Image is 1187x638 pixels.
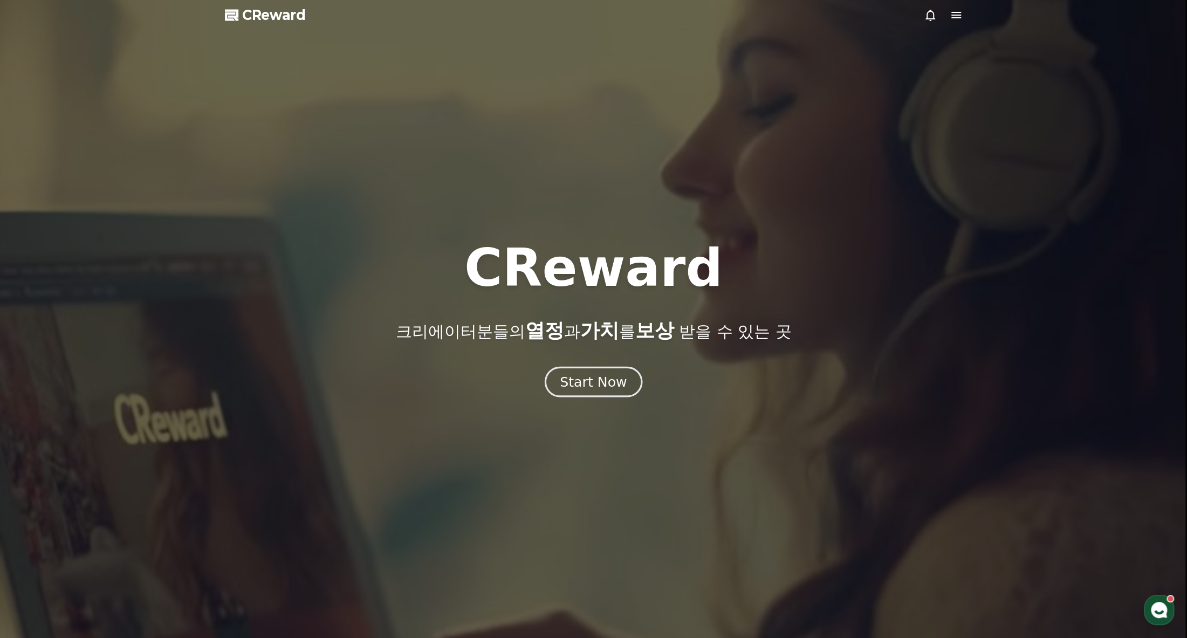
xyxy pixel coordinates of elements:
[242,6,306,24] span: CReward
[525,319,564,341] span: 열정
[139,342,207,369] a: 설정
[547,378,640,388] a: Start Now
[225,6,306,24] a: CReward
[635,319,674,341] span: 보상
[3,342,71,369] a: 홈
[71,342,139,369] a: 대화
[560,373,627,391] div: Start Now
[99,359,112,367] span: 대화
[34,358,40,367] span: 홈
[395,320,791,341] p: 크리에이터분들의 과 를 받을 수 있는 곳
[167,358,180,367] span: 설정
[580,319,619,341] span: 가치
[545,366,642,397] button: Start Now
[464,242,723,294] h1: CReward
